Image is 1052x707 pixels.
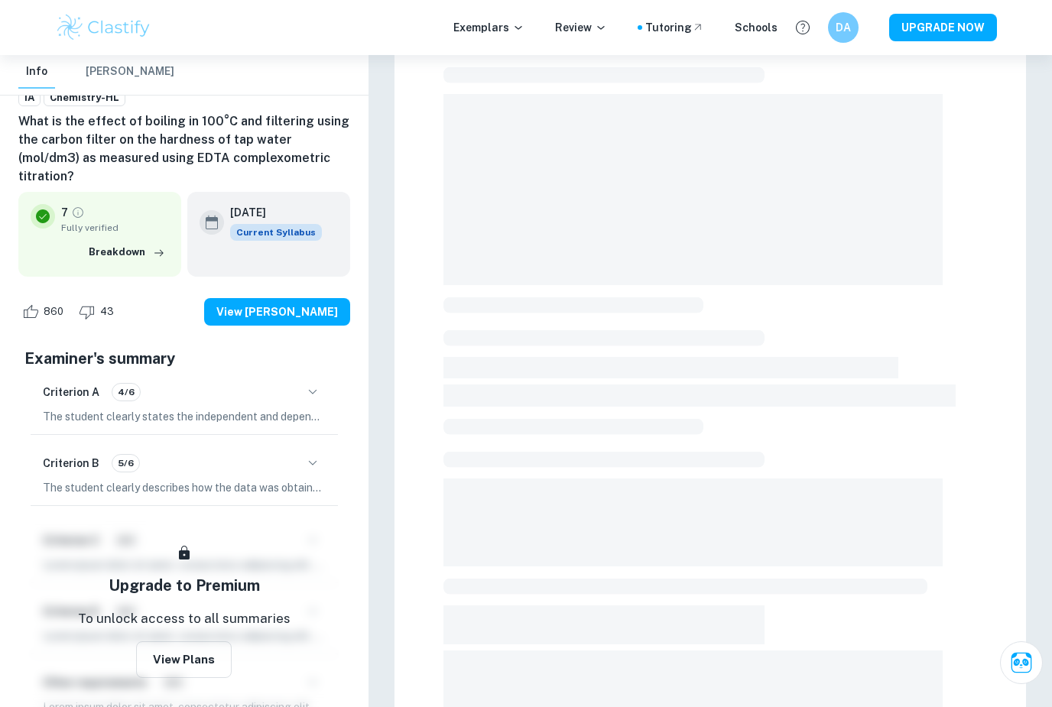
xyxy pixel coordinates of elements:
button: Breakdown [85,241,169,264]
h6: What is the effect of boiling in 100°C and filtering using the carbon filter on the hardness of t... [18,112,350,186]
span: 43 [92,304,122,319]
button: DA [828,12,859,43]
button: View Plans [136,641,232,678]
span: 860 [35,304,72,319]
h6: Criterion A [43,384,99,401]
span: 4/6 [112,385,140,399]
button: Ask Clai [1000,641,1043,684]
a: Chemistry-HL [44,88,125,107]
button: Info [18,55,55,89]
h6: Criterion B [43,455,99,472]
a: Schools [735,19,778,36]
img: Clastify logo [55,12,152,43]
button: UPGRADE NOW [889,14,997,41]
p: The student clearly describes how the data was obtained and processed, providing a detailed and p... [43,479,326,496]
h5: Upgrade to Premium [109,574,260,597]
a: Tutoring [645,19,704,36]
span: Fully verified [61,221,169,235]
button: View [PERSON_NAME] [204,298,350,326]
span: Current Syllabus [230,224,322,241]
p: Exemplars [453,19,524,36]
span: 5/6 [112,456,139,470]
h5: Examiner's summary [24,347,344,370]
p: 7 [61,204,68,221]
a: Grade fully verified [71,206,85,219]
h6: [DATE] [230,204,310,221]
a: IA [18,88,41,107]
div: Like [18,300,72,324]
p: Review [555,19,607,36]
p: The student clearly states the independent and dependent variables in the research question, howe... [43,408,326,425]
button: Help and Feedback [790,15,816,41]
h6: DA [835,19,852,36]
div: Dislike [75,300,122,324]
span: Chemistry-HL [44,90,125,105]
p: To unlock access to all summaries [78,609,291,629]
span: IA [19,90,40,105]
div: This exemplar is based on the current syllabus. Feel free to refer to it for inspiration/ideas wh... [230,224,322,241]
button: [PERSON_NAME] [86,55,174,89]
